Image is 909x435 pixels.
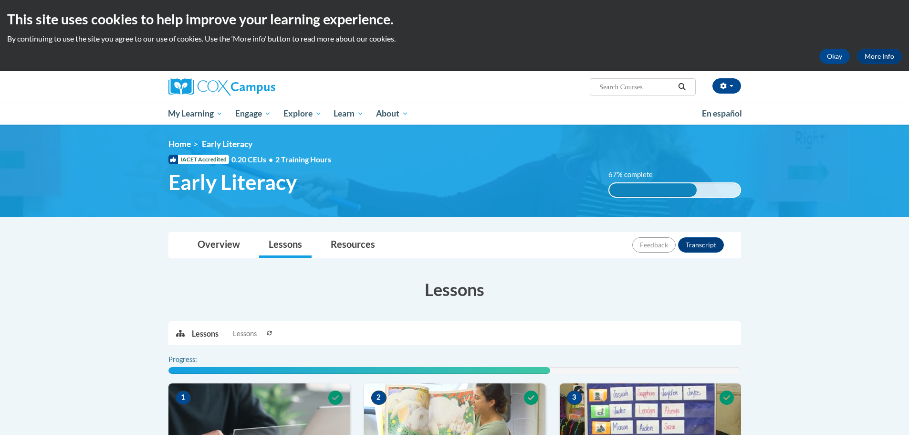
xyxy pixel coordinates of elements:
div: 67% complete [609,183,697,197]
a: En español [696,104,748,124]
span: About [376,108,408,119]
a: Engage [229,103,277,125]
button: Transcript [678,237,724,253]
label: 67% complete [608,170,663,180]
button: Search [675,81,689,93]
a: Learn [327,103,370,125]
span: En español [702,108,742,118]
span: IACET Accredited [168,155,229,164]
label: Progress: [168,354,223,365]
span: • [269,155,273,164]
p: By continuing to use the site you agree to our use of cookies. Use the ‘More info’ button to read... [7,33,902,44]
a: Explore [277,103,328,125]
button: Account Settings [712,78,741,94]
a: More Info [857,49,902,64]
a: Resources [321,233,385,258]
a: Home [168,139,191,149]
a: Cox Campus [168,78,350,95]
a: Overview [188,233,250,258]
h2: This site uses cookies to help improve your learning experience. [7,10,902,29]
span: 2 Training Hours [275,155,331,164]
img: Cox Campus [168,78,275,95]
a: Lessons [259,233,312,258]
span: 3 [567,391,582,405]
span: 1 [176,391,191,405]
input: Search Courses [598,81,675,93]
button: Feedback [632,237,676,253]
button: Okay [819,49,850,64]
span: Early Literacy [168,170,297,195]
span: Early Literacy [202,139,252,149]
a: About [370,103,415,125]
span: Learn [334,108,364,119]
p: Lessons [192,329,219,339]
span: 0.20 CEUs [231,154,275,165]
div: Main menu [154,103,755,125]
span: Explore [283,108,322,119]
span: Lessons [233,329,257,339]
span: Engage [235,108,271,119]
a: My Learning [162,103,230,125]
span: My Learning [168,108,223,119]
span: 2 [371,391,387,405]
h3: Lessons [168,277,741,301]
